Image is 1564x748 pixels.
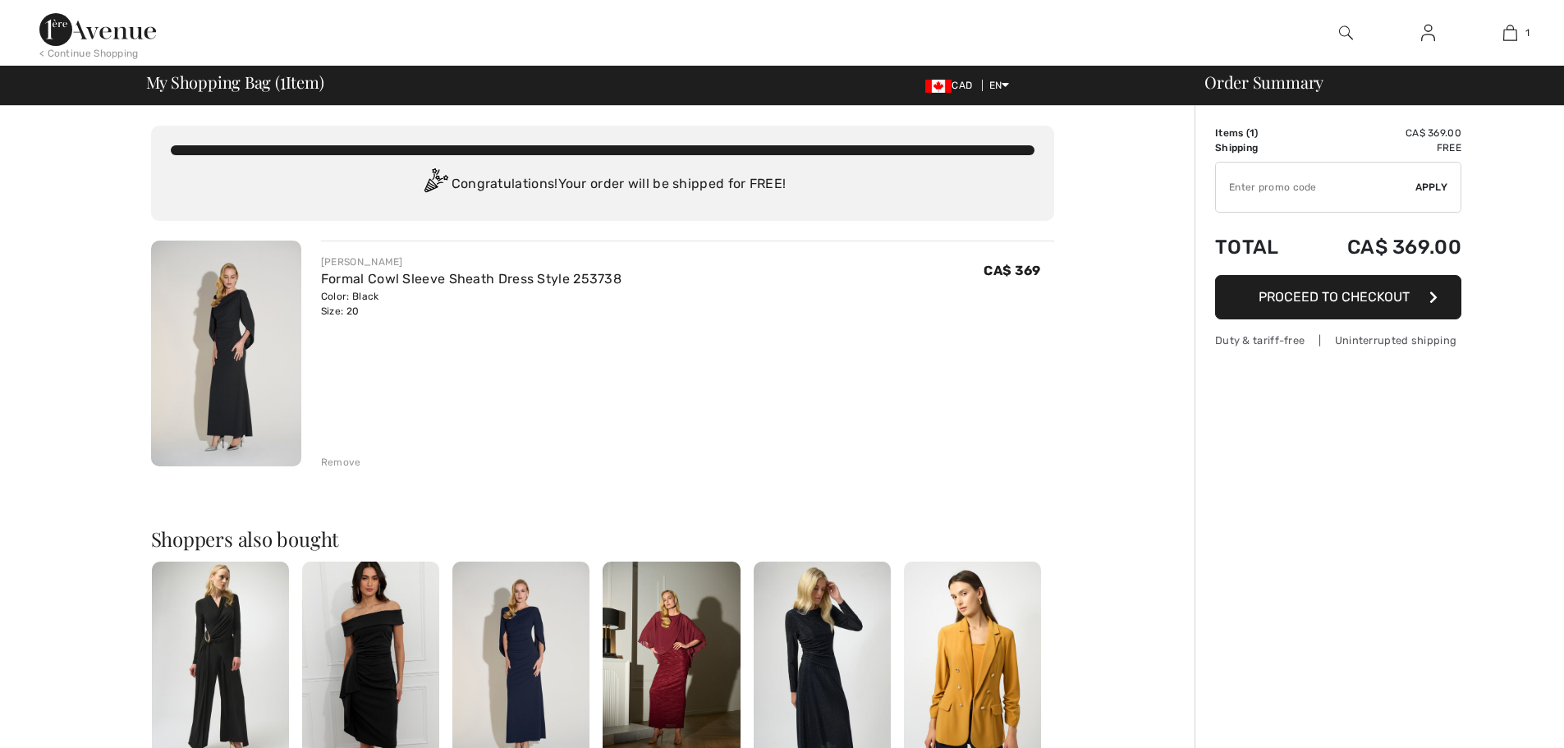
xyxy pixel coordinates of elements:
[1525,25,1530,40] span: 1
[1303,219,1461,275] td: CA$ 369.00
[1503,23,1517,43] img: My Bag
[1215,219,1303,275] td: Total
[1421,23,1435,43] img: My Info
[989,80,1010,91] span: EN
[1339,23,1353,43] img: search the website
[321,289,621,319] div: Color: Black Size: 20
[1470,23,1550,43] a: 1
[1250,127,1254,139] span: 1
[151,529,1054,548] h2: Shoppers also bought
[1215,275,1461,319] button: Proceed to Checkout
[1408,23,1448,44] a: Sign In
[39,13,156,46] img: 1ère Avenue
[1303,140,1461,155] td: Free
[925,80,979,91] span: CAD
[171,168,1034,201] div: Congratulations! Your order will be shipped for FREE!
[1215,333,1461,348] div: Duty & tariff-free | Uninterrupted shipping
[1185,74,1554,90] div: Order Summary
[1215,140,1303,155] td: Shipping
[1215,126,1303,140] td: Items ( )
[925,80,952,93] img: Canadian Dollar
[1259,289,1410,305] span: Proceed to Checkout
[321,271,621,287] a: Formal Cowl Sleeve Sheath Dress Style 253738
[1415,180,1448,195] span: Apply
[1216,163,1415,212] input: Promo code
[146,74,324,90] span: My Shopping Bag ( Item)
[321,455,361,470] div: Remove
[1303,126,1461,140] td: CA$ 369.00
[321,255,621,269] div: [PERSON_NAME]
[984,263,1040,278] span: CA$ 369
[419,168,452,201] img: Congratulation2.svg
[151,241,301,466] img: Formal Cowl Sleeve Sheath Dress Style 253738
[39,46,139,61] div: < Continue Shopping
[280,70,286,91] span: 1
